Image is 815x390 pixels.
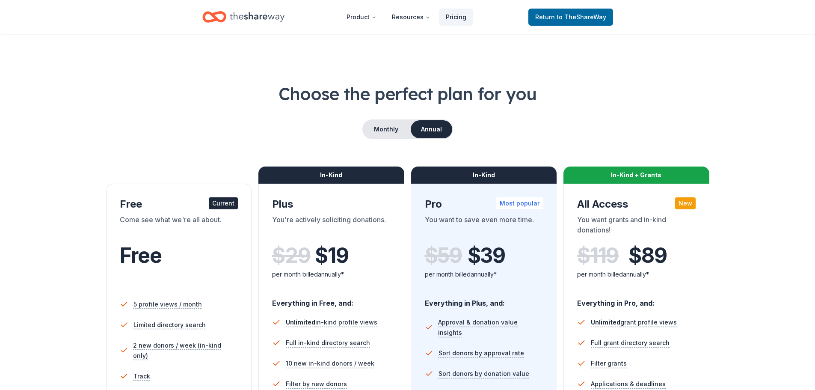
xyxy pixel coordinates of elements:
[411,120,452,138] button: Annual
[577,269,696,280] div: per month billed annually*
[272,269,391,280] div: per month billed annually*
[591,319,620,326] span: Unlimited
[286,358,374,369] span: 10 new in-kind donors / week
[577,214,696,238] div: You want grants and in-kind donations!
[34,82,781,106] h1: Choose the perfect plan for you
[563,167,709,184] div: In-Kind + Grants
[675,197,696,209] div: New
[340,7,473,27] nav: Main
[340,9,383,26] button: Product
[591,338,670,348] span: Full grant directory search
[468,244,505,268] span: $ 39
[133,299,202,310] span: 5 profile views / month
[577,291,696,309] div: Everything in Pro, and:
[591,358,627,369] span: Filter grants
[133,340,238,361] span: 2 new donors / week (in-kind only)
[209,197,238,209] div: Current
[425,291,543,309] div: Everything in Plus, and:
[272,197,391,211] div: Plus
[535,12,606,22] span: Return
[439,9,473,26] a: Pricing
[439,348,524,358] span: Sort donors by approval rate
[577,197,696,211] div: All Access
[286,319,315,326] span: Unlimited
[133,371,150,381] span: Track
[315,244,348,268] span: $ 19
[286,319,377,326] span: in-kind profile views
[120,243,162,268] span: Free
[120,197,238,211] div: Free
[425,214,543,238] div: You want to save even more time.
[133,320,206,330] span: Limited directory search
[425,197,543,211] div: Pro
[496,197,543,209] div: Most popular
[272,291,391,309] div: Everything in Free, and:
[439,369,529,379] span: Sort donors by donation value
[120,214,238,238] div: Come see what we're all about.
[425,269,543,280] div: per month billed annually*
[591,379,666,389] span: Applications & deadlines
[438,317,543,338] span: Approval & donation value insights
[363,120,409,138] button: Monthly
[557,13,606,21] span: to TheShareWay
[628,244,667,268] span: $ 89
[286,379,347,389] span: Filter by new donors
[258,167,404,184] div: In-Kind
[202,7,285,27] a: Home
[385,9,437,26] button: Resources
[286,338,370,348] span: Full in-kind directory search
[272,214,391,238] div: You're actively soliciting donations.
[591,319,677,326] span: grant profile views
[411,167,557,184] div: In-Kind
[528,9,613,26] a: Returnto TheShareWay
